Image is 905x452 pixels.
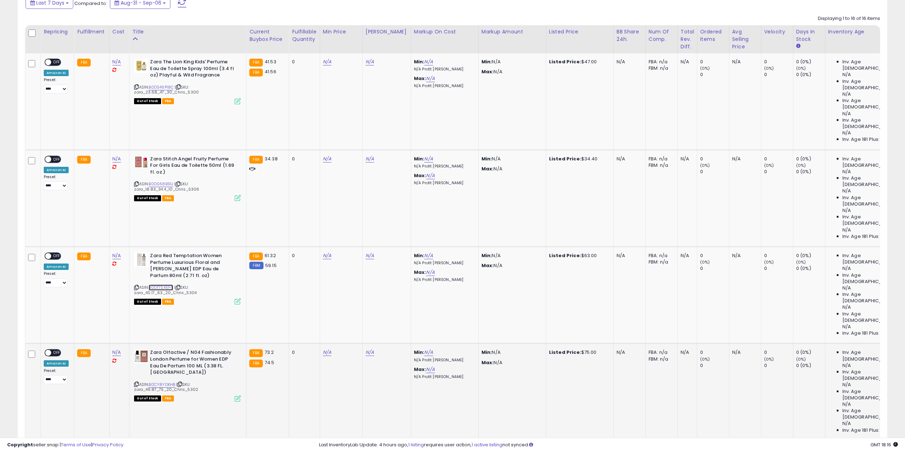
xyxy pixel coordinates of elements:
[842,111,851,117] span: N/A
[44,28,71,36] div: Repricing
[249,69,262,76] small: FBA
[134,382,198,392] span: | SKU: zara_49.87_75_20_Chris_5302
[265,155,278,162] span: 34.38
[150,349,236,377] b: Zara Olfactive / N04 Fashionably London Perfume for Women EDP Eau De Parfum 100 ML (3.38 FL. [GEO...
[319,442,898,448] div: Last InventoryLab Update: 4 hours ago, requires user action, not synced.
[414,28,475,36] div: Markup on Cost
[249,28,286,43] div: Current Buybox Price
[842,91,851,97] span: N/A
[112,58,121,65] a: N/A
[732,252,756,259] div: N/A
[44,70,69,76] div: Amazon AI
[764,356,774,362] small: (0%)
[481,69,541,75] p: N/A
[265,262,277,269] span: 59.15
[549,156,608,162] div: $34.40
[796,362,825,369] div: 0 (0%)
[134,98,161,104] span: All listings that are currently out of stock and unavailable for purchase on Amazon
[134,395,161,402] span: All listings that are currently out of stock and unavailable for purchase on Amazon
[51,350,63,356] span: OFF
[481,349,492,356] strong: Min:
[700,169,729,175] div: 0
[842,382,851,388] span: N/A
[265,252,276,259] span: 61.32
[134,349,241,400] div: ASIN:
[149,285,173,291] a: B0DT7SX5F8
[871,441,898,448] span: 2025-09-14 18:16 GMT
[681,59,692,65] div: N/A
[796,163,806,168] small: (0%)
[796,156,825,162] div: 0 (0%)
[700,59,729,65] div: 0
[549,252,608,259] div: $63.00
[842,330,880,336] span: Inv. Age 181 Plus:
[61,441,91,448] a: Terms of Use
[481,262,541,269] p: N/A
[549,349,608,356] div: $75.00
[323,58,331,65] a: N/A
[77,156,90,164] small: FBA
[481,156,541,162] p: N/A
[265,359,275,366] span: 74.5
[764,156,793,162] div: 0
[44,271,69,287] div: Preset:
[112,28,127,36] div: Cost
[323,252,331,259] a: N/A
[44,167,69,173] div: Amazon AI
[292,59,314,65] div: 0
[414,67,473,72] p: N/A Profit [PERSON_NAME]
[249,59,262,67] small: FBA
[51,253,63,259] span: OFF
[732,156,756,162] div: N/A
[134,181,199,192] span: | SKU: zara_18.83_34.4_10_Chris_5306
[150,252,236,281] b: Zara Red Temptation Women Perfume Luxurious Floral and [PERSON_NAME] EDP Eau de Parfum 80ml (2.71...
[323,349,331,356] a: N/A
[414,181,473,186] p: N/A Profit [PERSON_NAME]
[77,28,106,36] div: Fulfillment
[481,59,541,65] p: N/A
[617,156,640,162] div: N/A
[700,163,710,168] small: (0%)
[649,356,672,362] div: FBM: n/a
[681,156,692,162] div: N/A
[649,259,672,265] div: FBM: n/a
[796,349,825,356] div: 0 (0%)
[796,65,806,71] small: (0%)
[764,28,790,36] div: Velocity
[796,356,806,362] small: (0%)
[149,84,174,90] a: B0DS46P18C
[414,164,473,169] p: N/A Profit [PERSON_NAME]
[414,172,426,179] b: Max:
[162,195,174,201] span: FBA
[481,262,494,269] strong: Max:
[414,358,473,363] p: N/A Profit [PERSON_NAME]
[366,28,408,36] div: [PERSON_NAME]
[414,75,426,82] b: Max:
[549,59,608,65] div: $47.00
[842,136,880,143] span: Inv. Age 181 Plus:
[150,59,236,80] b: Zara The Lion King Kids' Perfume Eau de Toilette Spray 100ml (3.4 fl oz) Playful & Wild Fragrance
[408,441,424,448] a: 1 listing
[481,165,494,172] strong: Max:
[842,233,880,240] span: Inv. Age 181 Plus:
[700,259,710,265] small: (0%)
[366,349,374,356] a: N/A
[414,374,473,379] p: N/A Profit [PERSON_NAME]
[481,359,494,366] strong: Max:
[842,188,851,194] span: N/A
[249,252,262,260] small: FBA
[649,252,672,259] div: FBA: n/a
[842,427,880,434] span: Inv. Age 181 Plus:
[842,304,851,310] span: N/A
[426,75,435,82] a: N/A
[549,155,581,162] b: Listed Price:
[764,349,793,356] div: 0
[842,169,851,175] span: N/A
[649,349,672,356] div: FBA: n/a
[414,269,426,276] b: Max:
[426,269,435,276] a: N/A
[44,175,69,191] div: Preset:
[549,252,581,259] b: Listed Price:
[700,71,729,78] div: 0
[424,349,433,356] a: N/A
